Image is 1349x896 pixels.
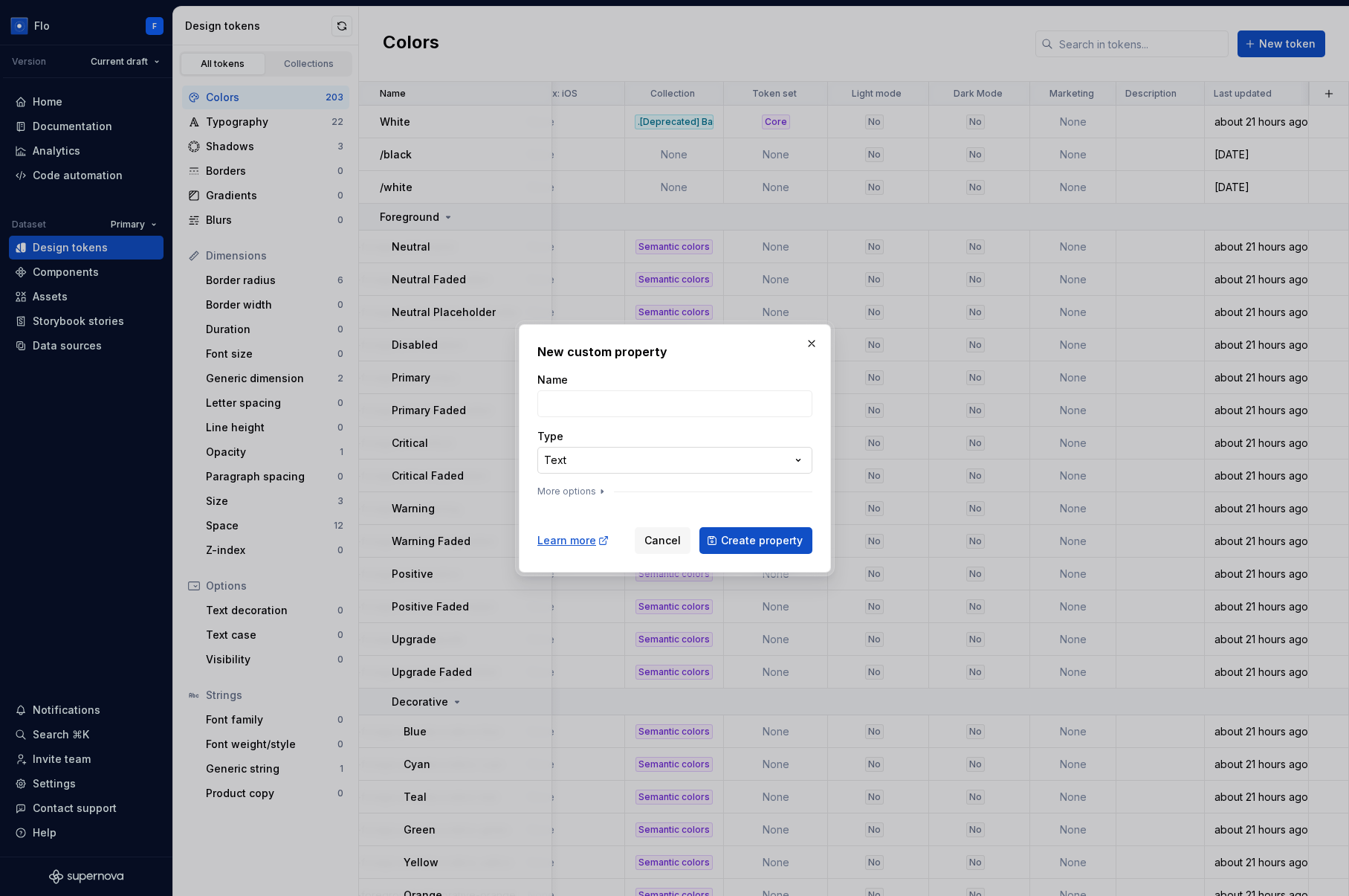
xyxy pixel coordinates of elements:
button: Create property [699,527,812,554]
span: Cancel [644,533,681,548]
span: Create property [721,533,803,548]
a: Learn more [537,533,609,548]
label: Name [537,373,568,387]
button: More options [537,486,608,497]
label: Type [537,429,563,444]
button: Cancel [635,527,690,554]
h2: New custom property [537,343,812,361]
